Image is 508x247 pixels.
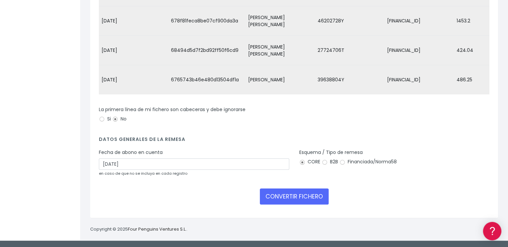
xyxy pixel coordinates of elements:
label: CORE [299,158,320,165]
button: Contáctanos [7,179,127,191]
label: La primera línea de mi fichero son cabeceras y debe ignorarse [99,106,245,113]
a: Formatos [7,85,127,95]
a: Problemas habituales [7,95,127,105]
label: Fecha de abono en cuenta [99,149,163,156]
div: Programadores [7,161,127,167]
td: [FINANCIAL_ID] [384,6,454,36]
td: 46202728Y [315,6,384,36]
td: 6765743b46e480d13504df1a [168,65,245,95]
a: POWERED BY ENCHANT [92,193,129,199]
td: [FINANCIAL_ID] [384,36,454,65]
label: B2B [322,158,338,165]
div: Convertir ficheros [7,74,127,80]
a: API [7,171,127,181]
label: Financiada/Norma58 [339,158,397,165]
div: Información general [7,47,127,53]
td: 68494d5d7f2bd92ff50f6cd9 [168,36,245,65]
p: Copyright © 2025 . [90,226,187,233]
td: [PERSON_NAME] [PERSON_NAME] [245,36,315,65]
a: Videotutoriales [7,105,127,116]
h4: Datos generales de la remesa [99,137,489,146]
td: 39638804Y [315,65,384,95]
label: Si [99,115,111,122]
label: Esquema / Tipo de remesa [299,149,363,156]
a: General [7,144,127,154]
a: Información general [7,57,127,67]
td: 678f81feca8be07cf900da3a [168,6,245,36]
td: [PERSON_NAME] [PERSON_NAME] [245,6,315,36]
td: [DATE] [99,36,168,65]
a: Four Penguins Ventures S.L. [128,226,186,232]
td: [PERSON_NAME] [245,65,315,95]
div: Facturación [7,133,127,139]
label: No [112,115,127,122]
td: 27724706T [315,36,384,65]
a: Perfiles de empresas [7,116,127,126]
td: [DATE] [99,65,168,95]
small: en caso de que no se incluya en cada registro [99,171,187,176]
button: CONVERTIR FICHERO [260,188,329,204]
td: [FINANCIAL_ID] [384,65,454,95]
td: [DATE] [99,6,168,36]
